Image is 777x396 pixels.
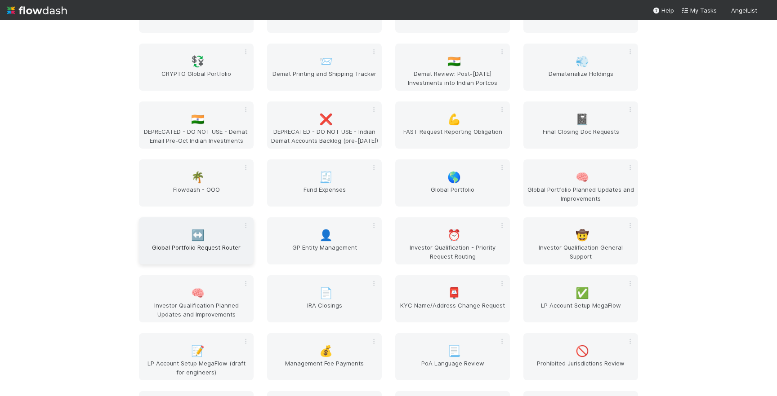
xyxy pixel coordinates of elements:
[191,56,205,67] span: 💱
[681,7,717,14] span: My Tasks
[271,243,378,261] span: GP Entity Management
[527,243,634,261] span: Investor Qualification General Support
[191,114,205,125] span: 🇮🇳
[143,185,250,203] span: Flowdash - OOO
[395,333,510,380] a: 📃PoA Language Review
[395,159,510,207] a: 🌎Global Portfolio
[139,101,254,149] a: 🇮🇳DEPRECATED - DO NOT USE - Demat: Email Pre-Oct Indian Investments
[267,275,382,322] a: 📄IRA Closings
[271,127,378,145] span: DEPRECATED - DO NOT USE - Indian Demat Accounts Backlog (pre-[DATE])
[527,359,634,377] span: Prohibited Jurisdictions Review
[267,44,382,91] a: 📨Demat Printing and Shipping Tracker
[395,217,510,264] a: ⏰Investor Qualification - Priority Request Routing
[527,185,634,203] span: Global Portfolio Planned Updates and Improvements
[267,159,382,207] a: 🧾Fund Expenses
[143,359,250,377] span: LP Account Setup MegaFlow (draft for engineers)
[527,301,634,319] span: LP Account Setup MegaFlow
[139,159,254,207] a: 🌴Flowdash - OOO
[319,229,333,241] span: 👤
[143,243,250,261] span: Global Portfolio Request Router
[143,127,250,145] span: DEPRECATED - DO NOT USE - Demat: Email Pre-Oct Indian Investments
[399,11,506,29] span: Bank Account Closures 1
[399,69,506,87] span: Demat Review: Post-[DATE] Investments into Indian Portcos
[191,229,205,241] span: ↔️
[143,301,250,319] span: Investor Qualification Planned Updates and Improvements
[576,172,589,183] span: 🧠
[319,172,333,183] span: 🧾
[271,69,378,87] span: Demat Printing and Shipping Tracker
[576,114,589,125] span: 📓
[523,44,638,91] a: 💨Dematerialize Holdings
[576,56,589,67] span: 💨
[271,301,378,319] span: IRA Closings
[267,333,382,380] a: 💰Management Fee Payments
[399,185,506,203] span: Global Portfolio
[523,333,638,380] a: 🚫Prohibited Jurisdictions Review
[271,11,378,29] span: Apostille/Notarization
[681,6,717,15] a: My Tasks
[447,56,461,67] span: 🇮🇳
[319,114,333,125] span: ❌
[761,6,770,15] img: avatar_e0ab5a02-4425-4644-8eca-231d5bcccdf4.png
[191,287,205,299] span: 🧠
[447,287,461,299] span: 📮
[267,217,382,264] a: 👤GP Entity Management
[139,44,254,91] a: 💱CRYPTO Global Portfolio
[143,69,250,87] span: CRYPTO Global Portfolio
[139,333,254,380] a: 📝LP Account Setup MegaFlow (draft for engineers)
[319,345,333,357] span: 💰
[139,217,254,264] a: ↔️Global Portfolio Request Router
[319,56,333,67] span: 📨
[7,3,67,18] img: logo-inverted-e16ddd16eac7371096b0.svg
[652,6,674,15] div: Help
[447,345,461,357] span: 📃
[191,345,205,357] span: 📝
[527,69,634,87] span: Dematerialize Holdings
[139,275,254,322] a: 🧠Investor Qualification Planned Updates and Improvements
[191,172,205,183] span: 🌴
[271,359,378,377] span: Management Fee Payments
[395,275,510,322] a: 📮KYC Name/Address Change Request
[395,44,510,91] a: 🇮🇳Demat Review: Post-[DATE] Investments into Indian Portcos
[447,229,461,241] span: ⏰
[527,127,634,145] span: Final Closing Doc Requests
[143,11,250,29] span: 2FA Reset Tasks
[271,185,378,203] span: Fund Expenses
[576,287,589,299] span: ✅
[523,159,638,207] a: 🧠Global Portfolio Planned Updates and Improvements
[576,345,589,357] span: 🚫
[447,114,461,125] span: 💪
[523,275,638,322] a: ✅LP Account Setup MegaFlow
[399,243,506,261] span: Investor Qualification - Priority Request Routing
[319,287,333,299] span: 📄
[267,101,382,149] a: ❌DEPRECATED - DO NOT USE - Indian Demat Accounts Backlog (pre-[DATE])
[576,229,589,241] span: 🤠
[399,127,506,145] span: FAST Request Reporting Obligation
[523,217,638,264] a: 🤠Investor Qualification General Support
[523,101,638,149] a: 📓Final Closing Doc Requests
[527,11,634,29] span: Carried Interest Transfers
[399,301,506,319] span: KYC Name/Address Change Request
[447,172,461,183] span: 🌎
[399,359,506,377] span: PoA Language Review
[395,101,510,149] a: 💪FAST Request Reporting Obligation
[731,7,757,14] span: AngelList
